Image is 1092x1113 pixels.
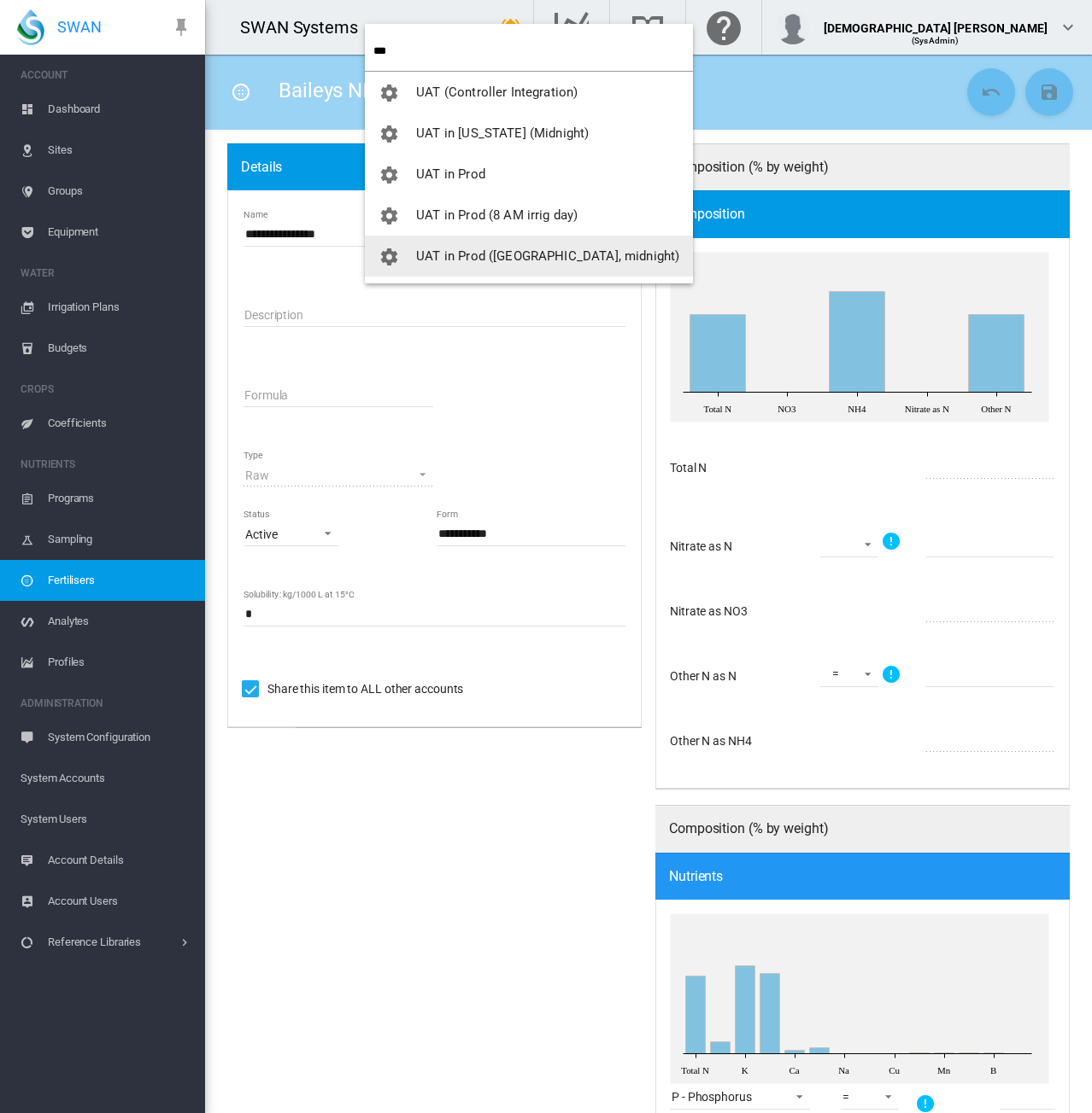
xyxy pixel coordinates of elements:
button: You have 'Admin' permissions to UAT in Prod (8 AM irrig day) [365,195,693,236]
span: UAT in Prod [416,166,485,182]
button: You have 'Admin' permissions to UAT in Prod (NZ, midnight) [365,236,693,277]
span: UAT in Prod ([GEOGRAPHIC_DATA], midnight) [416,248,679,264]
span: UAT in Prod (8 AM irrig day) [416,207,578,223]
md-icon: icon-cog [379,206,399,226]
md-icon: icon-cog [379,165,399,185]
md-icon: icon-cog [379,83,399,103]
span: UAT in [US_STATE] (Midnight) [416,125,589,141]
md-icon: icon-cog [379,247,399,267]
button: You have 'Admin' permissions to UAT (Controller Integration) [365,72,693,113]
button: You have 'Admin' permissions to UAT in California (Midnight) [365,113,693,154]
button: You have 'Admin' permissions to UAT in Prod [365,154,693,195]
md-icon: icon-cog [379,124,399,144]
span: UAT (Controller Integration) [416,84,578,100]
